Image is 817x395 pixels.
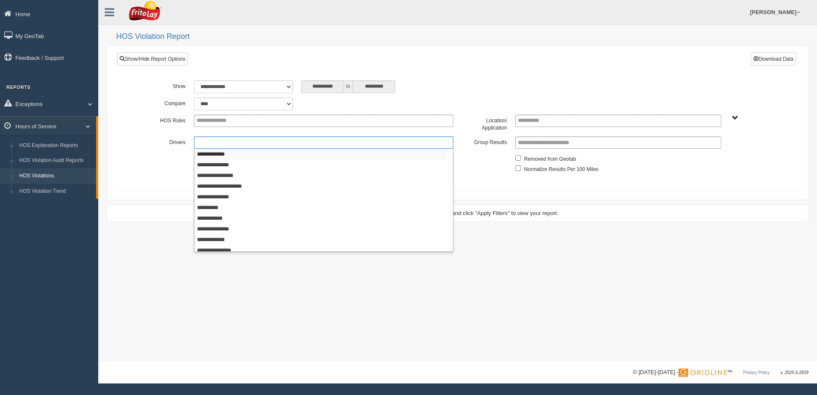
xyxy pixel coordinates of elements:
h2: HOS Violation Report [116,32,808,41]
a: HOS Violations [15,168,96,184]
label: Drivers [136,136,190,147]
label: Normalize Results Per 100 Miles [524,163,599,174]
label: Compare [136,97,190,108]
a: HOS Violation Trend [15,184,96,199]
img: Gridline [679,368,727,377]
label: Show [136,80,190,91]
label: HOS Rules [136,115,190,125]
span: to [344,80,353,93]
a: HOS Violation Audit Reports [15,153,96,168]
span: v. 2025.6.2839 [781,370,808,375]
button: Download Data [751,53,796,65]
a: HOS Explanation Reports [15,138,96,153]
label: Location/ Application [458,115,511,132]
label: Removed from Geotab [524,153,576,163]
label: Group Results [458,136,511,147]
a: Show/Hide Report Options [117,53,188,65]
div: © [DATE]-[DATE] - ™ [633,368,808,377]
a: Privacy Policy [743,370,770,375]
div: Please select your filter options above and click "Apply Filters" to view your report. [115,209,801,217]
